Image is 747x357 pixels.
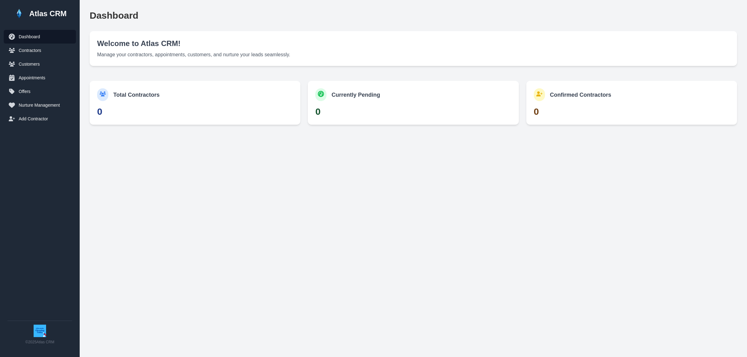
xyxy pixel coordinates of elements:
h2: Welcome to Atlas CRM! [97,39,730,49]
button: Customers [4,57,76,71]
img: ACT Logo [34,325,46,337]
h3: Currently Pending [331,90,380,99]
button: Add Contractor [4,112,76,126]
p: 0 [534,106,730,117]
button: Contractors [4,44,76,57]
button: Appointments [4,71,76,85]
h3: Total Contractors [113,90,160,99]
p: 0 [97,106,293,117]
h2: Dashboard [90,10,737,21]
h3: Confirmed Contractors [550,90,611,99]
button: Dashboard [4,30,76,44]
h1: Atlas CRM [29,9,67,19]
p: Manage your contractors, appointments, customers, and nurture your leads seamlessly. [97,51,730,58]
p: 0 [315,106,511,117]
button: Nurture Management [4,98,76,112]
button: Offers [4,85,76,98]
img: Atlas Logo [13,7,26,20]
p: © 2025 Atlas CRM [26,340,54,345]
